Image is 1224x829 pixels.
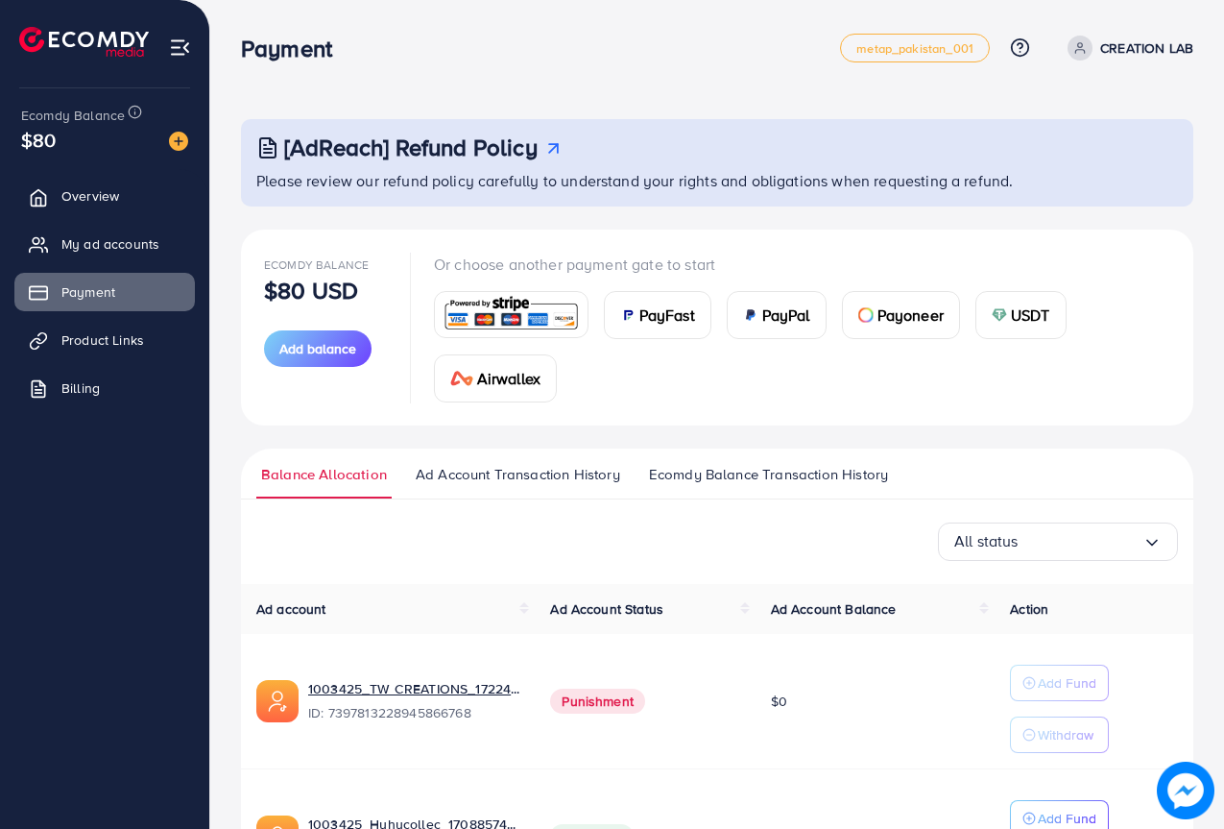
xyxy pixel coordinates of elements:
[61,330,144,350] span: Product Links
[61,282,115,302] span: Payment
[434,291,588,338] a: card
[1060,36,1193,61] a: CREATION LAB
[241,35,348,62] h3: Payment
[550,689,645,714] span: Punishment
[762,304,810,327] span: PayPal
[308,679,519,698] a: 1003425_TW CREATIONS_1722437620661
[61,234,159,254] span: My ad accounts
[264,330,372,367] button: Add balance
[256,680,299,722] img: ic-ads-acc.e4c84228.svg
[441,294,582,335] img: card
[1010,599,1048,619] span: Action
[975,291,1067,339] a: cardUSDT
[14,369,195,407] a: Billing
[604,291,711,339] a: cardPayFast
[840,34,990,62] a: metap_pakistan_001
[620,307,636,323] img: card
[434,253,1170,276] p: Or choose another payment gate to start
[416,464,620,485] span: Ad Account Transaction History
[727,291,827,339] a: cardPayPal
[256,169,1182,192] p: Please review our refund policy carefully to understand your rights and obligations when requesti...
[434,354,557,402] a: cardAirwallex
[938,523,1178,561] div: Search for option
[256,599,326,619] span: Ad account
[992,307,1007,323] img: card
[1038,671,1096,695] p: Add Fund
[1038,723,1093,746] p: Withdraw
[1019,526,1142,556] input: Search for option
[649,464,888,485] span: Ecomdy Balance Transaction History
[550,599,663,619] span: Ad Account Status
[1010,717,1109,753] button: Withdraw
[308,679,519,723] div: <span class='underline'>1003425_TW CREATIONS_1722437620661</span></br>7397813228945866768
[261,464,387,485] span: Balance Allocation
[954,526,1019,556] span: All status
[169,132,188,151] img: image
[19,27,149,57] img: logo
[61,186,119,206] span: Overview
[858,307,874,323] img: card
[856,42,973,55] span: metap_pakistan_001
[14,321,195,359] a: Product Links
[639,304,695,327] span: PayFast
[771,692,787,711] span: $0
[450,371,473,386] img: card
[842,291,960,339] a: cardPayoneer
[1100,37,1193,60] p: CREATION LAB
[284,134,538,161] h3: [AdReach] Refund Policy
[169,37,191,59] img: menu
[279,339,356,358] span: Add balance
[61,378,100,398] span: Billing
[877,304,944,327] span: Payoneer
[771,599,897,619] span: Ad Account Balance
[264,279,358,302] p: $80 USD
[14,225,195,263] a: My ad accounts
[743,307,758,323] img: card
[1011,304,1050,327] span: USDT
[14,273,195,311] a: Payment
[308,703,519,722] span: ID: 7397813228945866768
[264,256,369,273] span: Ecomdy Balance
[21,126,56,154] span: $80
[1157,762,1214,819] img: image
[1010,665,1109,701] button: Add Fund
[14,177,195,215] a: Overview
[21,106,125,125] span: Ecomdy Balance
[477,367,540,390] span: Airwallex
